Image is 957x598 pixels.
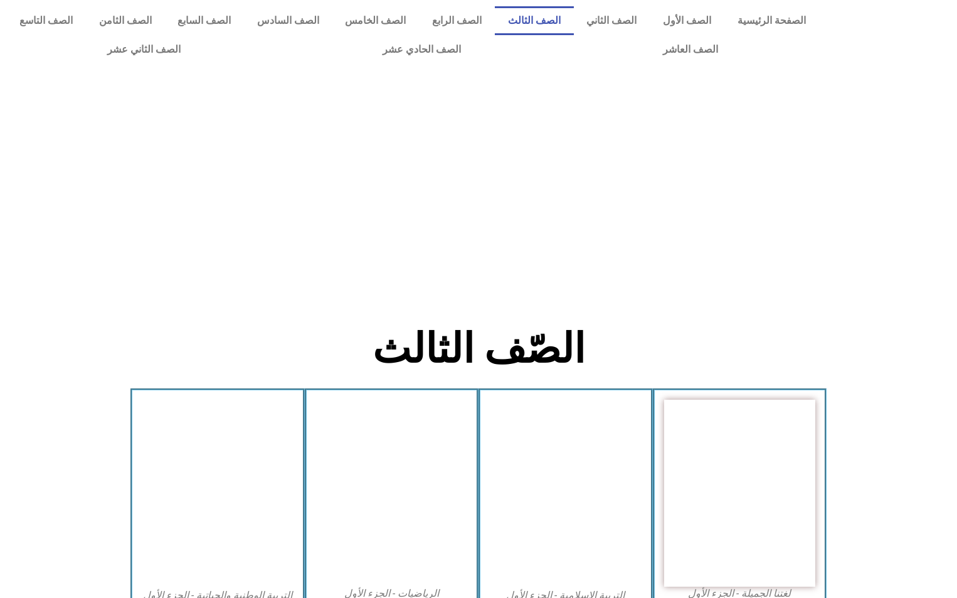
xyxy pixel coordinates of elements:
a: الصف السابع [164,6,244,35]
a: الصف التاسع [6,6,86,35]
a: الصف الحادي عشر [282,35,562,64]
a: الصف الثالث [495,6,574,35]
a: الصفحة الرئيسية [724,6,819,35]
a: الصف الخامس [332,6,420,35]
a: الصف العاشر [562,35,819,64]
h2: الصّف الثالث [272,324,686,373]
a: الصف الثامن [86,6,165,35]
a: الصف الثاني [574,6,650,35]
a: الصف الثاني عشر [6,35,282,64]
a: الصف السادس [244,6,332,35]
a: الصف الأول [650,6,724,35]
a: الصف الرابع [419,6,495,35]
